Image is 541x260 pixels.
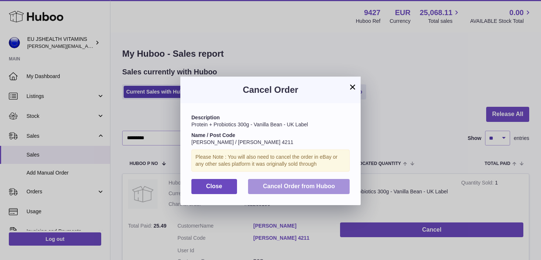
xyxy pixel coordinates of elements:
[191,150,350,172] div: Please Note : You will also need to cancel the order in eBay or any other sales platform it was o...
[191,122,308,127] span: Protein + Probiotics 300g - Vanilla Bean - UK Label
[348,82,357,91] button: ×
[248,179,350,194] button: Cancel Order from Huboo
[191,132,235,138] strong: Name / Post Code
[206,183,222,189] span: Close
[191,179,237,194] button: Close
[191,84,350,96] h3: Cancel Order
[191,139,293,145] span: [PERSON_NAME] / [PERSON_NAME] 4211
[263,183,335,189] span: Cancel Order from Huboo
[191,115,220,120] strong: Description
